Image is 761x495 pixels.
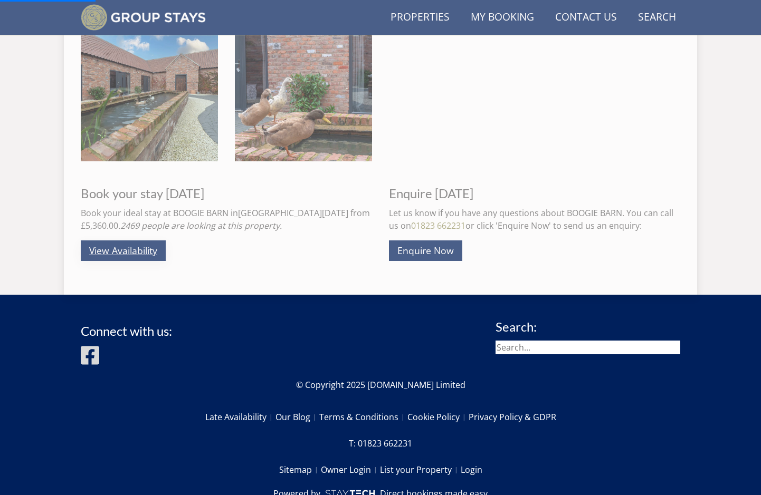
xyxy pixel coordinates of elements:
a: 01823 662231 [411,220,465,231]
a: Cookie Policy [407,408,469,426]
img: Boogie Barn: The resident ducks like to hang out on the pond in the courtyard [81,24,218,161]
a: Terms & Conditions [319,408,407,426]
a: View Availability [81,240,166,261]
i: 2469 people are looking at this property. [120,220,282,231]
a: Sitemap [279,461,321,479]
img: Facebook [81,345,99,366]
a: List your Property [380,461,461,479]
input: Search... [496,341,680,354]
p: Let us know if you have any questions about BOOGIE BARN. You can call us on or click 'Enquire Now... [389,207,680,232]
a: Properties [386,6,454,30]
a: Search [634,6,680,30]
a: Owner Login [321,461,380,479]
img: Group Stays [81,4,206,31]
a: My Booking [467,6,538,30]
h3: Connect with us: [81,324,172,338]
h3: Book your stay [DATE] [81,187,372,200]
a: T: 01823 662231 [349,434,412,452]
h3: Search: [496,320,680,334]
a: [GEOGRAPHIC_DATA] [238,207,322,219]
p: © Copyright 2025 [DOMAIN_NAME] Limited [81,378,680,391]
a: Enquire Now [389,240,462,261]
a: Contact Us [551,6,621,30]
img: Boogie Barn: Say hello to the Indian Runner ducks who live here [235,24,372,161]
p: Book your ideal stay at BOOGIE BARN in [DATE] from £5,360.00. [81,207,372,232]
a: Privacy Policy & GDPR [469,408,556,426]
h3: Enquire [DATE] [389,187,680,200]
a: Late Availability [205,408,275,426]
a: Login [461,461,482,479]
a: Our Blog [275,408,319,426]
